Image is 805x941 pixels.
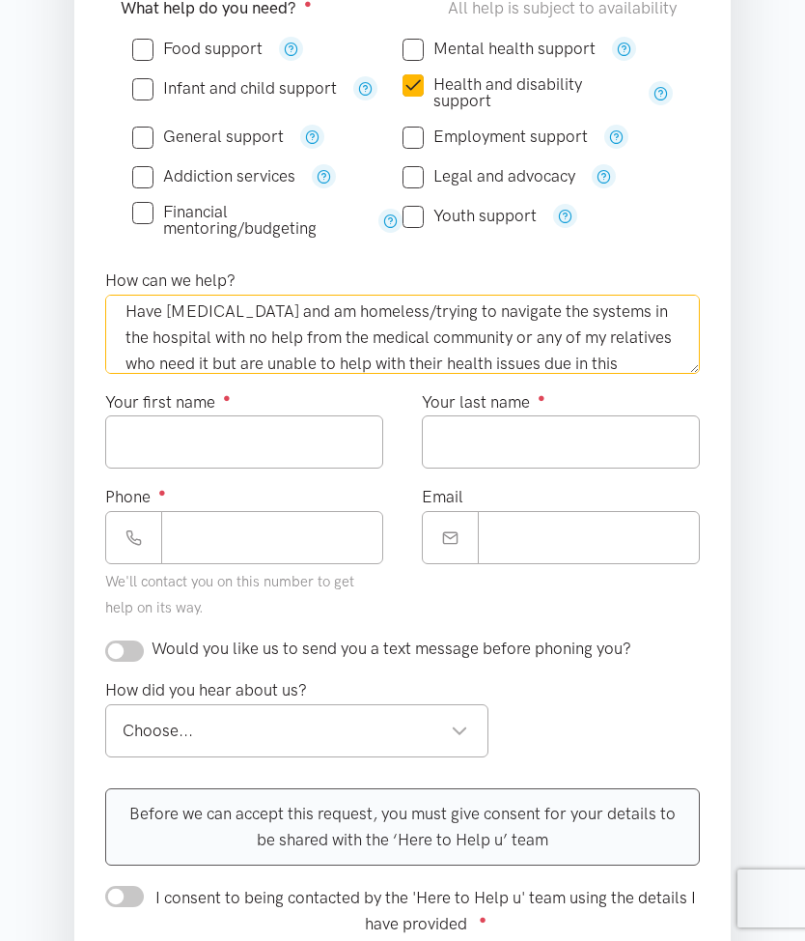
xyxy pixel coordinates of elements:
sup: ● [538,390,545,405]
label: Employment support [402,128,588,145]
label: Phone [105,484,166,510]
span: Would you like us to send you a text message before phoning you? [152,639,631,658]
label: Infant and child support [132,80,337,97]
sup: ● [479,912,486,927]
label: Food support [132,41,263,57]
sup: ● [223,390,231,405]
label: Financial mentoring/budgeting [132,204,362,237]
label: General support [132,128,284,145]
label: Mental health support [402,41,596,57]
label: How did you hear about us? [105,677,307,703]
label: How can we help? [105,268,236,294]
sup: ● [158,485,166,499]
label: Youth support [402,208,537,224]
label: Addiction services [132,168,295,185]
div: Before we can accept this request, you must give consent for your details to be shared with the ‘... [105,788,700,866]
input: Phone number [161,511,383,564]
label: Legal and advocacy [402,168,575,185]
input: Email [478,511,700,564]
label: Email [422,484,463,510]
label: Your last name [422,389,545,415]
span: I consent to being contacted by the 'Here to Help u' team using the details I have provided [155,888,696,933]
div: Choose... [123,718,468,744]
label: Your first name [105,389,231,415]
small: We'll contact you on this number to get help on its way. [105,573,354,616]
